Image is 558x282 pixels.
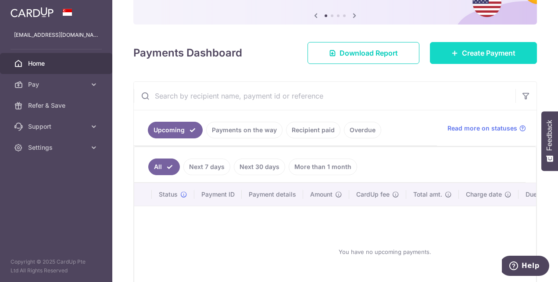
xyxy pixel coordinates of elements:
[242,183,303,206] th: Payment details
[413,190,442,199] span: Total amt.
[148,122,203,138] a: Upcoming
[28,59,86,68] span: Home
[308,42,419,64] a: Download Report
[344,122,381,138] a: Overdue
[546,120,554,151] span: Feedback
[159,190,178,199] span: Status
[430,42,537,64] a: Create Payment
[28,122,86,131] span: Support
[466,190,502,199] span: Charge date
[286,122,340,138] a: Recipient paid
[526,190,552,199] span: Due date
[14,31,98,39] p: [EMAIL_ADDRESS][DOMAIN_NAME]
[206,122,283,138] a: Payments on the way
[310,190,333,199] span: Amount
[356,190,390,199] span: CardUp fee
[11,7,54,18] img: CardUp
[340,48,398,58] span: Download Report
[289,159,357,175] a: More than 1 month
[234,159,285,175] a: Next 30 days
[134,82,515,110] input: Search by recipient name, payment id or reference
[447,124,526,133] a: Read more on statuses
[183,159,230,175] a: Next 7 days
[28,80,86,89] span: Pay
[447,124,517,133] span: Read more on statuses
[502,256,549,278] iframe: Opens a widget where you can find more information
[194,183,242,206] th: Payment ID
[28,143,86,152] span: Settings
[133,45,242,61] h4: Payments Dashboard
[148,159,180,175] a: All
[462,48,515,58] span: Create Payment
[28,101,86,110] span: Refer & Save
[541,111,558,171] button: Feedback - Show survey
